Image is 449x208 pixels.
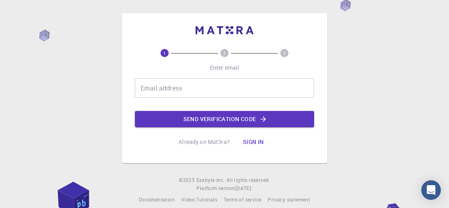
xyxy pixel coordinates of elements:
span: [DATE] . [236,185,253,191]
button: Send verification code [135,111,314,127]
button: Sign in [236,134,271,150]
span: Platform version [196,184,235,193]
a: [DATE]. [236,184,253,193]
span: Exabyte Inc. [196,177,225,183]
a: Privacy statement [268,196,310,204]
span: Video Tutorials [181,196,217,203]
a: Video Tutorials [181,196,217,204]
a: Exabyte Inc. [196,176,225,184]
span: Documentation [139,196,175,203]
text: 1 [163,50,166,56]
span: © 2025 [179,176,196,184]
a: Documentation [139,196,175,204]
div: Open Intercom Messenger [421,180,441,200]
text: 2 [223,50,226,56]
span: Terms of service [224,196,261,203]
a: Terms of service [224,196,261,204]
span: Privacy statement [268,196,310,203]
p: Enter email [210,64,240,72]
text: 3 [283,50,286,56]
p: Already on Mat3ra? [178,138,230,146]
span: All rights reserved. [227,176,270,184]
